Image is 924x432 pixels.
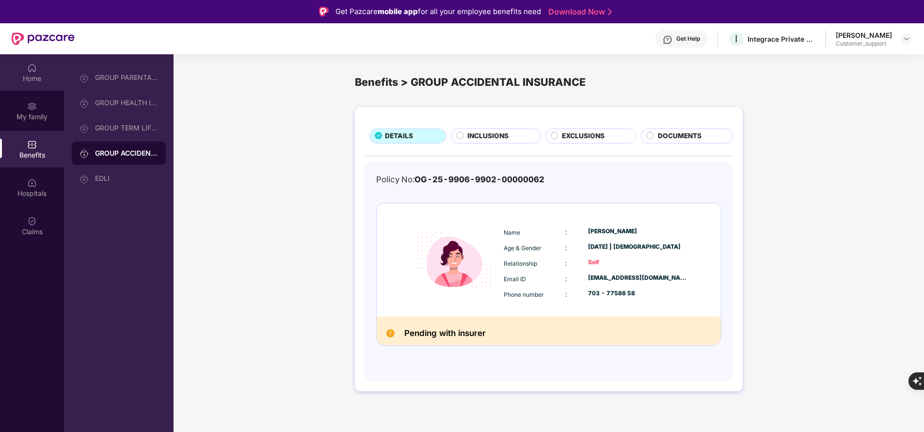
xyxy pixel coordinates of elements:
[95,148,158,158] div: GROUP ACCIDENTAL INSURANCE
[27,63,37,73] img: svg+xml;base64,PHN2ZyBpZD0iSG9tZSIgeG1sbnM9Imh0dHA6Ly93d3cudzMub3JnLzIwMDAvc3ZnIiB3aWR0aD0iMjAiIG...
[414,175,544,184] span: OG-25-9906-9902-00000062
[386,329,395,337] img: Pending
[378,7,418,16] strong: mobile app
[588,258,688,267] div: Self
[404,326,486,340] h2: Pending with insurer
[562,131,605,141] span: EXCLUSIONS
[376,173,544,186] div: Policy No:
[588,273,688,283] div: [EMAIL_ADDRESS][DOMAIN_NAME]
[588,242,688,252] div: [DATE] | [DEMOGRAPHIC_DATA]
[95,99,158,107] div: GROUP HEALTH INSURANCE
[335,6,541,17] div: Get Pazcare for all your employee benefits need
[658,131,701,141] span: DOCUMENTS
[565,228,567,236] span: :
[27,101,37,111] img: svg+xml;base64,PHN2ZyB3aWR0aD0iMjAiIGhlaWdodD0iMjAiIHZpZXdCb3g9IjAgMCAyMCAyMCIgZmlsbD0ibm9uZSIgeG...
[27,216,37,226] img: svg+xml;base64,PHN2ZyBpZD0iQ2xhaW0iIHhtbG5zPSJodHRwOi8vd3d3LnczLm9yZy8yMDAwL3N2ZyIgd2lkdGg9IjIwIi...
[95,124,158,132] div: GROUP TERM LIFE INSURANCE
[27,178,37,188] img: svg+xml;base64,PHN2ZyBpZD0iSG9zcGl0YWxzIiB4bWxucz0iaHR0cDovL3d3dy53My5vcmcvMjAwMC9zdmciIHdpZHRoPS...
[588,227,688,236] div: [PERSON_NAME]
[80,174,89,184] img: svg+xml;base64,PHN2ZyB3aWR0aD0iMjAiIGhlaWdodD0iMjAiIHZpZXdCb3g9IjAgMCAyMCAyMCIgZmlsbD0ibm9uZSIgeG...
[588,289,688,298] div: 703 - 77586 58
[836,40,892,48] div: Customer_support
[385,131,413,141] span: DETAILS
[319,7,329,16] img: Logo
[80,149,89,159] img: svg+xml;base64,PHN2ZyB3aWR0aD0iMjAiIGhlaWdodD0iMjAiIHZpZXdCb3g9IjAgMCAyMCAyMCIgZmlsbD0ibm9uZSIgeG...
[903,35,910,43] img: svg+xml;base64,PHN2ZyBpZD0iRHJvcGRvd24tMzJ4MzIiIHhtbG5zPSJodHRwOi8vd3d3LnczLm9yZy8yMDAwL3N2ZyIgd2...
[565,274,567,283] span: :
[407,213,501,307] img: icon
[12,32,75,45] img: New Pazcare Logo
[735,33,737,45] span: I
[504,275,526,283] span: Email ID
[676,35,700,43] div: Get Help
[836,31,892,40] div: [PERSON_NAME]
[467,131,509,141] span: INCLUSIONS
[504,260,537,267] span: Relationship
[27,140,37,149] img: svg+xml;base64,PHN2ZyBpZD0iQmVuZWZpdHMiIHhtbG5zPSJodHRwOi8vd3d3LnczLm9yZy8yMDAwL3N2ZyIgd2lkdGg9Ij...
[663,35,672,45] img: svg+xml;base64,PHN2ZyBpZD0iSGVscC0zMngzMiIgeG1sbnM9Imh0dHA6Ly93d3cudzMub3JnLzIwMDAvc3ZnIiB3aWR0aD...
[80,124,89,133] img: svg+xml;base64,PHN2ZyB3aWR0aD0iMjAiIGhlaWdodD0iMjAiIHZpZXdCb3g9IjAgMCAyMCAyMCIgZmlsbD0ibm9uZSIgeG...
[80,98,89,108] img: svg+xml;base64,PHN2ZyB3aWR0aD0iMjAiIGhlaWdodD0iMjAiIHZpZXdCb3g9IjAgMCAyMCAyMCIgZmlsbD0ibm9uZSIgeG...
[565,290,567,298] span: :
[80,73,89,83] img: svg+xml;base64,PHN2ZyB3aWR0aD0iMjAiIGhlaWdodD0iMjAiIHZpZXdCb3g9IjAgMCAyMCAyMCIgZmlsbD0ibm9uZSIgeG...
[504,229,520,236] span: Name
[565,259,567,267] span: :
[355,74,743,90] div: Benefits > GROUP ACCIDENTAL INSURANCE
[608,7,612,17] img: Stroke
[95,74,158,81] div: GROUP PARENTAL POLICY
[504,244,542,252] span: Age & Gender
[504,291,544,298] span: Phone number
[565,243,567,252] span: :
[548,7,609,17] a: Download Now
[95,175,158,182] div: EDLI
[748,34,815,44] div: Integrace Private Limited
